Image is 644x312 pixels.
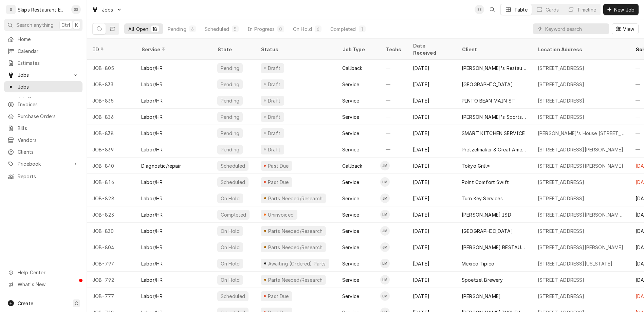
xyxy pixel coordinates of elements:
div: [STREET_ADDRESS] [538,195,585,202]
span: Bills [18,125,79,132]
div: Skips Restaurant Equipment's Avatar [6,5,16,14]
div: Scheduled [205,25,229,33]
div: JOB-838 [87,125,136,141]
button: Open search [487,4,498,15]
span: K [75,21,78,29]
div: Service [141,46,205,53]
div: [GEOGRAPHIC_DATA] [462,81,513,88]
div: Labor/HR [141,293,163,300]
div: Pending [220,97,240,104]
a: Home [4,34,82,45]
div: JM [380,161,390,170]
div: Service [342,195,359,202]
div: Draft [267,65,281,72]
div: Draft [267,113,281,121]
div: Scheduled [220,179,246,186]
div: On Hold [220,244,240,251]
div: Parts Needed/Research [267,195,323,202]
div: JM [380,194,390,203]
div: Labor/HR [141,146,163,153]
a: Jobs [4,81,82,92]
span: Help Center [18,269,78,276]
div: Uninvoiced [267,211,295,218]
div: Jason Marroquin's Avatar [380,226,390,236]
span: Reports [18,173,79,180]
div: [DATE] [407,92,456,109]
div: Service [342,113,359,121]
div: Draft [267,81,281,88]
span: Purchase Orders [18,113,79,120]
a: Go to Jobs [89,4,125,15]
div: [STREET_ADDRESS][PERSON_NAME] [538,146,624,153]
button: Search anythingCtrlK [4,19,82,31]
div: [STREET_ADDRESS][PERSON_NAME][PERSON_NAME] [538,211,625,218]
div: State [217,46,250,53]
div: [STREET_ADDRESS][US_STATE] [538,260,612,267]
a: Go to Pricebook [4,158,82,169]
span: New Job [613,6,636,13]
div: Labor/HR [141,211,163,218]
div: On Hold [293,25,312,33]
a: Bills [4,123,82,134]
div: Mexico Tipico [462,260,494,267]
span: Create [18,300,33,306]
div: [STREET_ADDRESS] [538,65,585,72]
div: Awaiting (Ordered) Parts [267,260,326,267]
div: Labor/HR [141,276,163,283]
div: Service [342,293,359,300]
div: Service [342,179,359,186]
div: Scheduled [220,162,246,169]
span: Pricebook [18,160,69,167]
span: What's New [18,281,78,288]
div: JOB-805 [87,60,136,76]
span: Calendar [18,48,79,55]
div: Completed [220,211,247,218]
span: Vendors [18,136,79,144]
div: Service [342,244,359,251]
div: Labor/HR [141,227,163,235]
div: LM [380,275,390,285]
div: [PERSON_NAME] [462,293,501,300]
div: Callback [342,65,362,72]
div: Longino Monroe's Avatar [380,275,390,285]
div: Pending [168,25,186,33]
div: 6 [190,25,195,33]
div: Pretzelmaker & Great American Cookies [462,146,527,153]
div: JOB-792 [87,272,136,288]
div: [DATE] [407,60,456,76]
div: [STREET_ADDRESS] [538,227,585,235]
div: In Progress [247,25,275,33]
div: [DATE] [407,288,456,304]
span: Search anything [16,21,54,29]
div: SS [71,5,81,14]
button: New Job [603,4,639,15]
div: — [380,60,407,76]
div: Service [342,146,359,153]
div: Shan Skipper's Avatar [71,5,81,14]
div: Diagnostic/repair [141,162,181,169]
div: Labor/HR [141,81,163,88]
div: Labor/HR [141,260,163,267]
div: Skips Restaurant Equipment [18,6,68,13]
div: SMART KITCHEN SERVICE [462,130,525,137]
div: LM [380,177,390,187]
div: Past Due [267,179,290,186]
div: [DATE] [407,239,456,255]
div: JOB-804 [87,239,136,255]
div: Labor/HR [141,113,163,121]
div: Draft [267,97,281,104]
div: [DATE] [407,141,456,158]
div: [PERSON_NAME]'s Restaurant [462,65,527,72]
div: — [380,92,407,109]
div: JOB-777 [87,288,136,304]
div: [STREET_ADDRESS] [538,113,585,121]
div: Jason Marroquin's Avatar [380,242,390,252]
div: Tokyo Grill* [462,162,490,169]
div: Pending [220,65,240,72]
span: Invoices [18,101,79,108]
a: Go to Jobs [4,69,82,80]
div: Status [261,46,330,53]
span: Estimates [18,59,79,67]
div: Jason Marroquin's Avatar [380,194,390,203]
div: Parts Needed/Research [267,276,323,283]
